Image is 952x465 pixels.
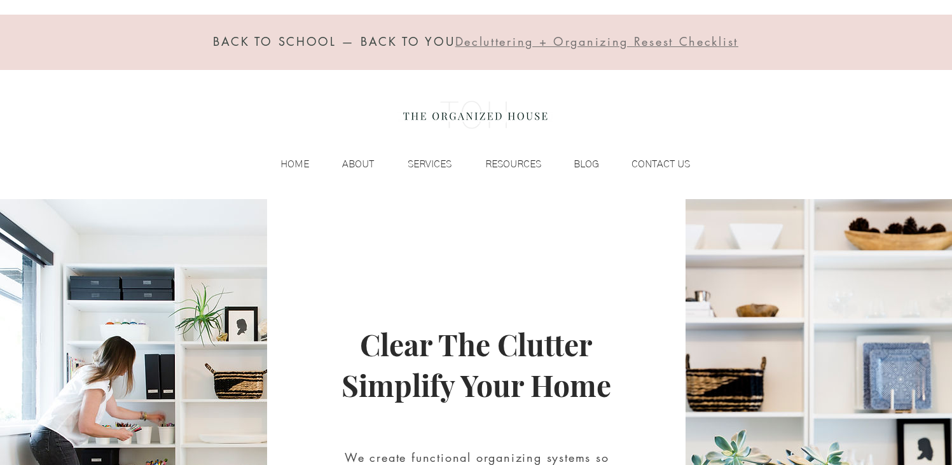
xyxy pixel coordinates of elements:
[397,90,553,141] img: the organized house
[254,155,696,174] nav: Site
[341,324,611,405] span: Clear The Clutter Simplify Your Home
[274,155,315,174] p: HOME
[455,37,738,48] a: Decluttering + Organizing Resest Checklist
[213,34,455,49] span: BACK TO SCHOOL — BACK TO YOU
[458,155,548,174] a: RESOURCES
[455,34,738,49] span: Decluttering + Organizing Resest Checklist
[401,155,458,174] p: SERVICES
[254,155,315,174] a: HOME
[380,155,458,174] a: SERVICES
[625,155,696,174] p: CONTACT US
[567,155,605,174] p: BLOG
[605,155,696,174] a: CONTACT US
[336,155,380,174] p: ABOUT
[479,155,548,174] p: RESOURCES
[548,155,605,174] a: BLOG
[315,155,380,174] a: ABOUT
